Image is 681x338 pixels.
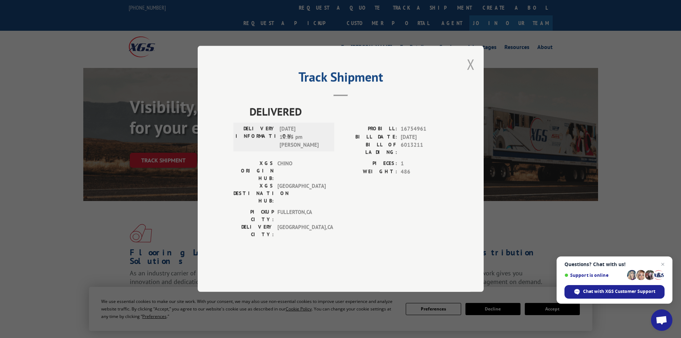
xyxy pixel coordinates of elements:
[341,141,397,156] label: BILL OF LADING:
[277,160,326,182] span: CHINO
[341,168,397,176] label: WEIGHT:
[564,273,625,278] span: Support is online
[564,261,665,267] span: Questions? Chat with us!
[341,160,397,168] label: PIECES:
[341,133,397,141] label: BILL DATE:
[401,168,448,176] span: 486
[401,141,448,156] span: 6013211
[401,160,448,168] span: 1
[277,209,326,224] span: FULLERTON , CA
[233,182,274,205] label: XGS DESTINATION HUB:
[401,125,448,133] span: 16754961
[277,182,326,205] span: [GEOGRAPHIC_DATA]
[564,285,665,299] span: Chat with XGS Customer Support
[250,104,448,120] span: DELIVERED
[401,133,448,141] span: [DATE]
[233,209,274,224] label: PICKUP CITY:
[280,125,328,150] span: [DATE] 12:15 pm [PERSON_NAME]
[233,160,274,182] label: XGS ORIGIN HUB:
[277,224,326,239] span: [GEOGRAPHIC_DATA] , CA
[233,72,448,85] h2: Track Shipment
[583,288,655,295] span: Chat with XGS Customer Support
[233,224,274,239] label: DELIVERY CITY:
[467,55,475,74] button: Close modal
[651,309,672,331] a: Open chat
[236,125,276,150] label: DELIVERY INFORMATION:
[341,125,397,133] label: PROBILL:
